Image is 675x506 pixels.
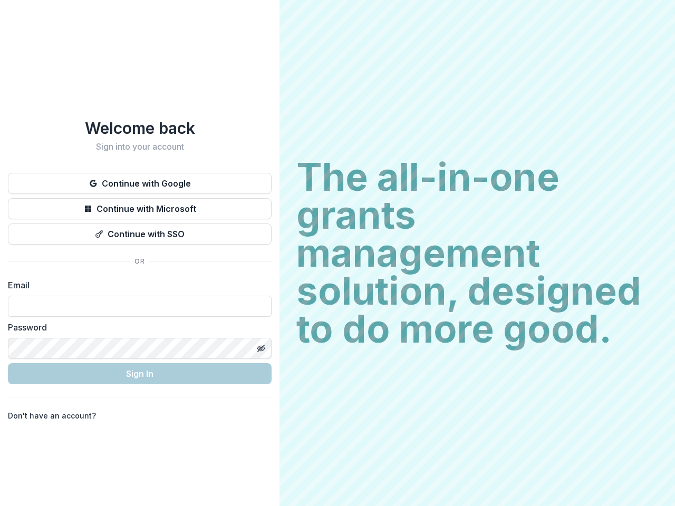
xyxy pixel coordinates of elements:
[8,279,265,291] label: Email
[8,119,272,138] h1: Welcome back
[8,363,272,384] button: Sign In
[8,198,272,219] button: Continue with Microsoft
[8,223,272,245] button: Continue with SSO
[8,410,96,421] p: Don't have an account?
[253,340,269,357] button: Toggle password visibility
[8,142,272,152] h2: Sign into your account
[8,173,272,194] button: Continue with Google
[8,321,265,334] label: Password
